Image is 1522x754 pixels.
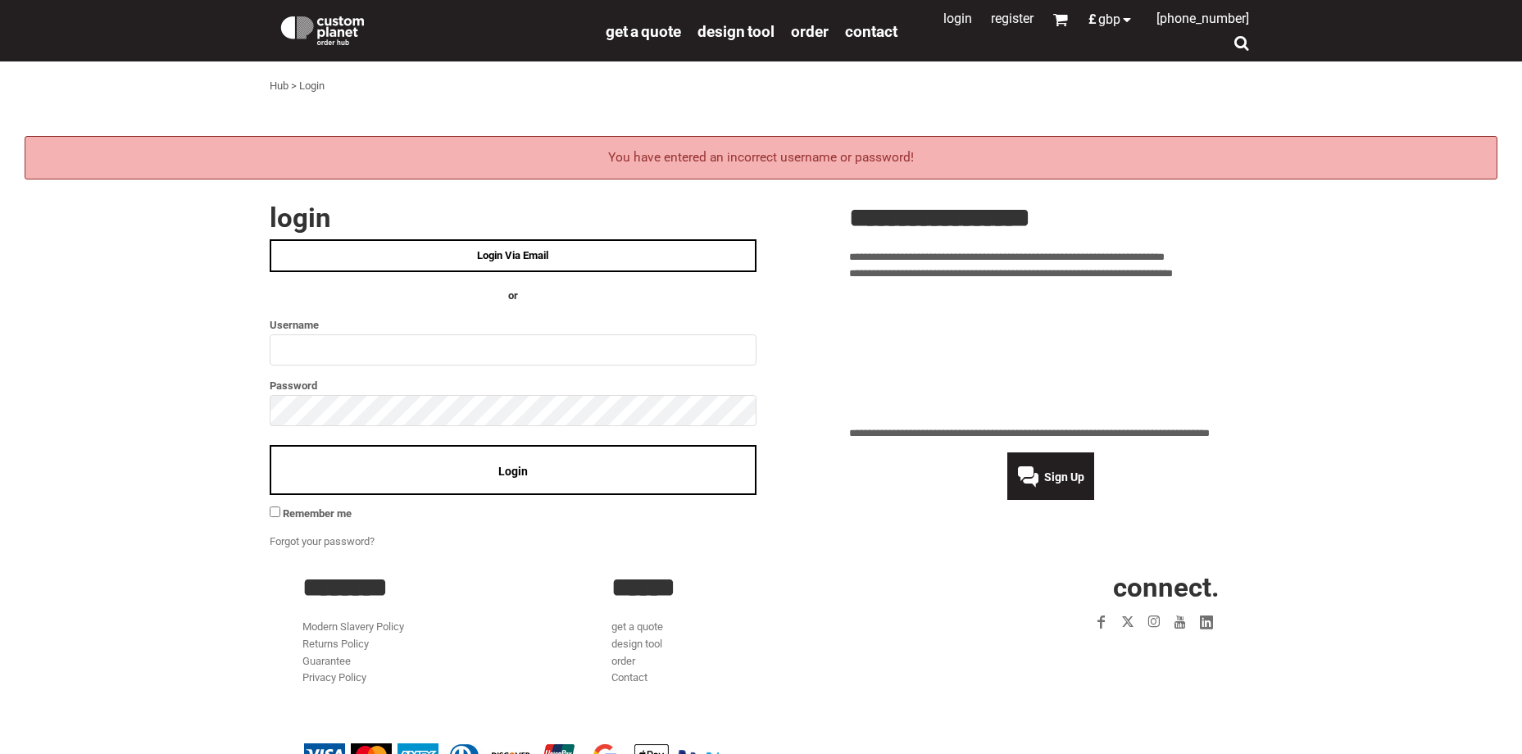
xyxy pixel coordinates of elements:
span: Remember me [283,507,352,520]
span: order [791,22,829,41]
span: Login Via Email [477,249,548,261]
a: Login [943,11,972,26]
a: Forgot your password? [270,535,375,547]
input: Remember me [270,506,280,517]
label: Password [270,376,756,395]
a: Contact [611,671,647,684]
a: Modern Slavery Policy [302,620,404,633]
a: Guarantee [302,655,351,667]
a: order [611,655,635,667]
a: Custom Planet [270,4,597,53]
a: Login Via Email [270,239,756,272]
span: £ [1088,13,1098,26]
span: Sign Up [1044,470,1084,484]
a: get a quote [606,21,681,40]
span: Login [498,465,528,478]
a: Privacy Policy [302,671,366,684]
div: You have entered an incorrect username or password! [25,136,1497,179]
a: Contact [845,21,897,40]
div: Login [299,78,325,95]
h2: CONNECT. [920,574,1220,601]
a: Returns Policy [302,638,369,650]
a: order [791,21,829,40]
a: Hub [270,79,288,92]
h4: OR [270,288,756,305]
img: Custom Planet [278,12,367,45]
a: design tool [611,638,662,650]
a: design tool [697,21,775,40]
span: [PHONE_NUMBER] [1156,11,1249,26]
span: GBP [1098,13,1120,26]
label: Username [270,316,756,334]
h2: Login [270,204,756,231]
span: get a quote [606,22,681,41]
iframe: Customer reviews powered by Trustpilot [849,293,1253,416]
a: Register [991,11,1034,26]
a: get a quote [611,620,663,633]
iframe: Customer reviews powered by Trustpilot [993,645,1220,665]
span: design tool [697,22,775,41]
div: > [291,78,297,95]
span: Contact [845,22,897,41]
